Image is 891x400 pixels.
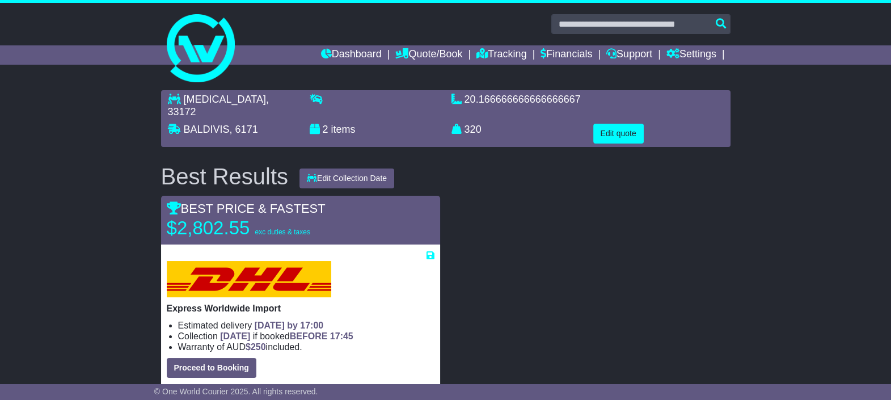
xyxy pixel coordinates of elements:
span: 17:45 [330,331,353,341]
div: Best Results [155,164,294,189]
span: $ [246,342,266,352]
span: BALDIVIS [184,124,230,135]
span: [DATE] [220,331,250,341]
span: 320 [464,124,482,135]
span: , 33172 [168,94,269,117]
button: Proceed to Booking [167,358,256,378]
a: Dashboard [321,45,382,65]
a: Financials [540,45,592,65]
a: Settings [666,45,716,65]
span: BEST PRICE & FASTEST [167,201,326,216]
button: Edit Collection Date [299,169,394,188]
span: items [331,124,356,135]
li: Warranty of AUD included. [178,342,434,352]
span: if booked [220,331,353,341]
span: exc duties & taxes [255,228,310,236]
span: 2 [323,124,328,135]
img: DHL: Express Worldwide Import [167,261,331,297]
li: Collection [178,331,434,342]
p: $2,802.55 [167,217,310,239]
span: © One World Courier 2025. All rights reserved. [154,387,318,396]
span: BEFORE [290,331,328,341]
a: Support [606,45,652,65]
li: Estimated delivery [178,320,434,331]
a: Quote/Book [395,45,462,65]
span: 20.166666666666666667 [464,94,581,105]
a: Tracking [476,45,526,65]
span: [DATE] by 17:00 [255,321,324,330]
span: , 6171 [230,124,258,135]
button: Edit quote [593,124,644,144]
p: Express Worldwide Import [167,303,434,314]
span: 250 [251,342,266,352]
span: [MEDICAL_DATA] [184,94,266,105]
